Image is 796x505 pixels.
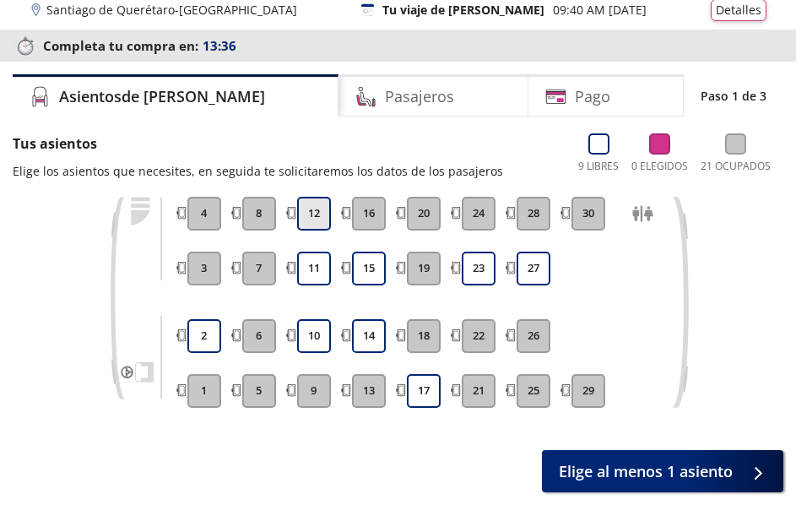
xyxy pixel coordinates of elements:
[517,319,550,353] button: 26
[553,1,647,19] p: 09:40 AM [DATE]
[13,34,783,57] p: Completa tu compra en :
[242,319,276,353] button: 6
[382,1,544,19] p: Tu viaje de [PERSON_NAME]
[297,374,331,408] button: 9
[13,162,503,180] p: Elige los asientos que necesites, en seguida te solicitaremos los datos de los pasajeros
[297,319,331,353] button: 10
[352,252,386,285] button: 15
[352,197,386,231] button: 16
[13,133,503,154] p: Tus asientos
[575,85,610,108] h4: Pago
[542,450,783,492] button: Elige al menos 1 asiento
[46,1,297,19] p: Santiago de Querétaro - [GEOGRAPHIC_DATA]
[517,197,550,231] button: 28
[701,87,766,105] p: Paso 1 de 3
[242,374,276,408] button: 5
[559,460,733,483] span: Elige al menos 1 asiento
[578,159,619,174] p: 9 Libres
[517,252,550,285] button: 27
[242,252,276,285] button: 7
[297,252,331,285] button: 11
[571,197,605,231] button: 30
[59,85,265,108] h4: Asientos de [PERSON_NAME]
[631,159,688,174] p: 0 Elegidos
[352,374,386,408] button: 13
[462,319,495,353] button: 22
[187,252,221,285] button: 3
[571,374,605,408] button: 29
[407,374,441,408] button: 17
[407,252,441,285] button: 19
[203,36,236,56] span: 13:36
[242,197,276,231] button: 8
[462,197,495,231] button: 24
[462,252,495,285] button: 23
[297,197,331,231] button: 12
[517,374,550,408] button: 25
[701,159,771,174] p: 21 Ocupados
[187,197,221,231] button: 4
[407,197,441,231] button: 20
[462,374,495,408] button: 21
[385,85,454,108] h4: Pasajeros
[187,319,221,353] button: 2
[352,319,386,353] button: 14
[407,319,441,353] button: 18
[187,374,221,408] button: 1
